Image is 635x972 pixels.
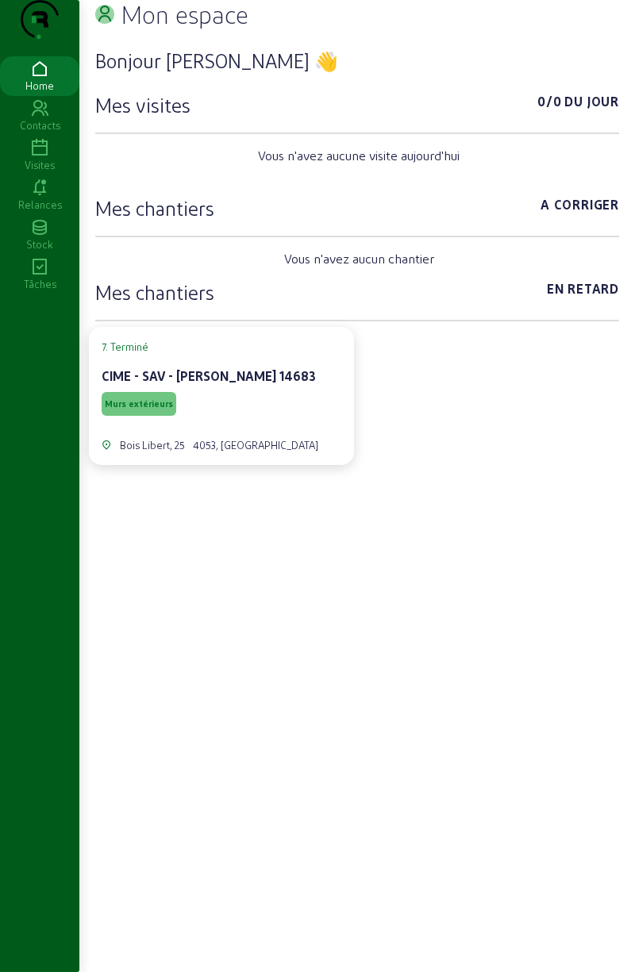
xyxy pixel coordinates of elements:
[541,195,619,221] span: A corriger
[193,438,318,452] div: 4053, [GEOGRAPHIC_DATA]
[105,398,173,409] span: Murs extérieurs
[95,195,214,221] h3: Mes chantiers
[95,92,190,117] h3: Mes visites
[95,279,214,305] h3: Mes chantiers
[102,368,316,383] cam-card-title: CIME - SAV - [PERSON_NAME] 14683
[537,92,561,117] span: 0/0
[102,340,341,354] cam-card-tag: 7. Terminé
[120,438,185,452] div: Bois Libert, 25
[284,249,434,268] span: Vous n'avez aucun chantier
[564,92,619,117] span: Du jour
[95,48,619,73] h3: Bonjour [PERSON_NAME] 👋
[547,279,619,305] span: En retard
[258,146,460,165] span: Vous n'avez aucune visite aujourd'hui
